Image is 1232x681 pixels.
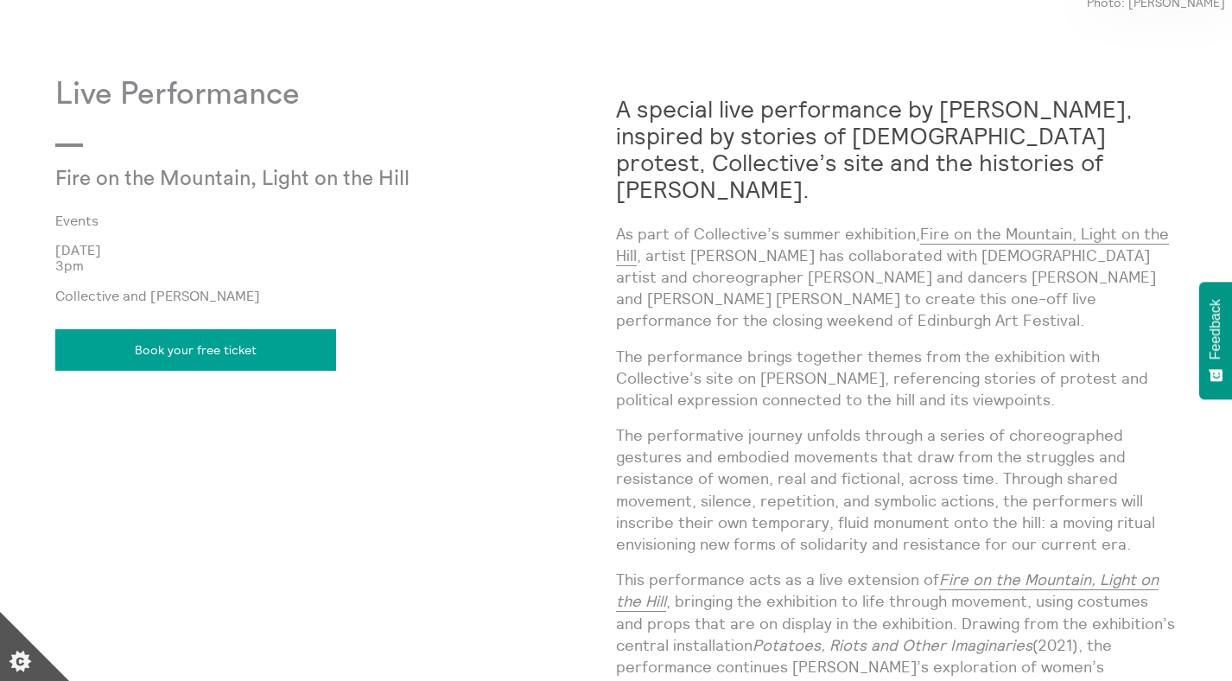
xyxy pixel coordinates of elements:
[55,242,616,258] p: [DATE]
[616,224,1169,266] a: Fire on the Mountain, Light on the Hill
[55,213,588,228] a: Events
[616,94,1133,204] strong: A special live performance by [PERSON_NAME], inspired by stories of [DEMOGRAPHIC_DATA] protest, C...
[55,329,336,371] a: Book your free ticket
[55,258,616,273] p: 3pm
[616,346,1177,411] p: The performance brings together themes from the exhibition with Collective’s site on [PERSON_NAME...
[1208,299,1223,360] span: Feedback
[753,635,1032,655] em: Potatoes, Riots and Other Imaginaries
[55,288,616,303] p: Collective and [PERSON_NAME]
[616,570,1159,612] a: Fire on the Mountain, Light on the Hill
[616,223,1177,332] p: As part of Collective’s summer exhibition, , artist [PERSON_NAME] has collaborated with [DEMOGRAP...
[1199,282,1232,399] button: Feedback - Show survey
[55,77,616,112] p: Live Performance
[55,168,429,192] p: Fire on the Mountain, Light on the Hill
[616,424,1177,555] p: The performative journey unfolds through a series of choreographed gestures and embodied movement...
